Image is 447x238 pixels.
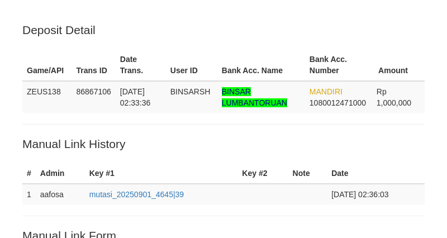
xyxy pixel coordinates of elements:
[22,136,425,152] p: Manual Link History
[22,163,36,184] th: #
[372,49,425,81] th: Amount
[288,163,327,184] th: Note
[166,49,217,81] th: User ID
[120,87,151,107] span: [DATE] 02:33:36
[22,184,36,204] td: 1
[36,163,85,184] th: Admin
[22,49,72,81] th: Game/API
[72,49,116,81] th: Trans ID
[89,190,184,199] a: mutasi_20250901_4645|39
[36,184,85,204] td: aafosa
[217,49,305,81] th: Bank Acc. Name
[85,163,238,184] th: Key #1
[327,184,425,204] td: [DATE] 02:36:03
[310,98,366,107] span: Copy 1080012471000 to clipboard
[310,87,343,96] span: MANDIRI
[222,87,287,107] span: Nama rekening >18 huruf, harap diedit
[305,49,372,81] th: Bank Acc. Number
[327,163,425,184] th: Date
[170,87,211,96] span: BINSARSH
[72,81,116,113] td: 86867106
[22,22,425,38] p: Deposit Detail
[237,163,288,184] th: Key #2
[116,49,166,81] th: Date Trans.
[377,87,411,107] span: Rp 1,000,000
[22,81,72,113] td: ZEUS138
